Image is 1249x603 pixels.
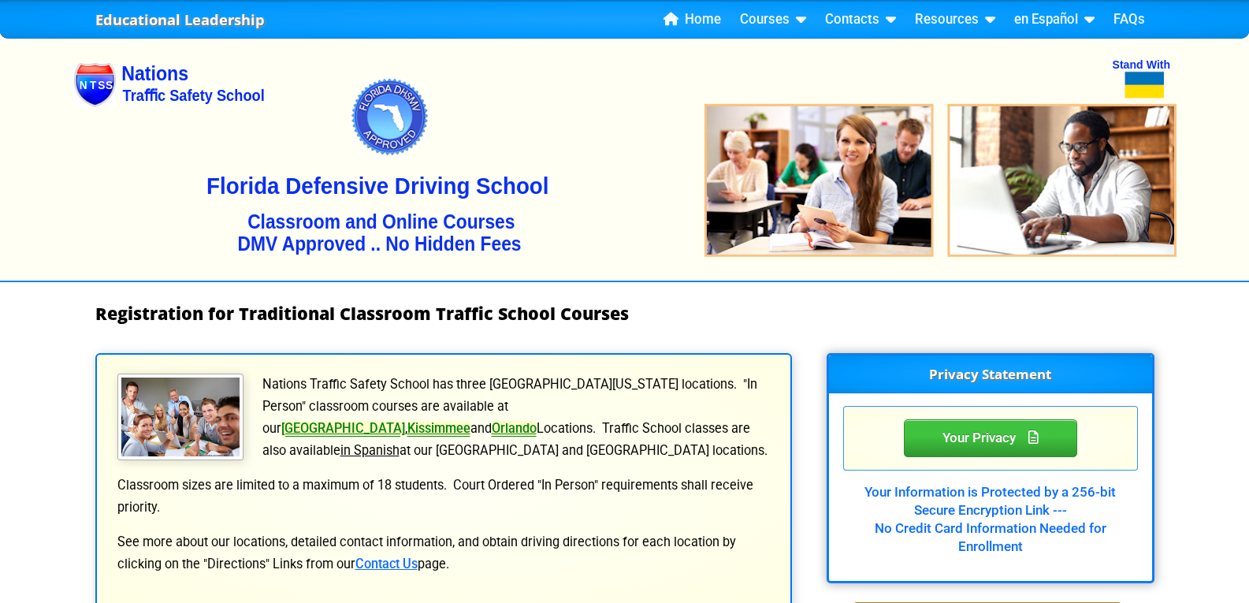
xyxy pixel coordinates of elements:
[1008,8,1101,32] a: en Español
[117,374,243,460] img: Traffic School Students
[829,355,1152,393] h3: Privacy Statement
[843,471,1138,556] div: Your Information is Protected by a 256-bit Secure Encryption Link --- No Credit Card Information ...
[657,8,727,32] a: Home
[492,421,537,436] a: Orlando
[116,374,771,462] p: Nations Traffic Safety School has three [GEOGRAPHIC_DATA][US_STATE] locations. "In Person" classr...
[73,28,1177,281] img: Nations Traffic School - Your DMV Approved Florida Traffic School
[116,531,771,575] p: See more about our locations, detailed contact information, and obtain driving directions for eac...
[407,421,470,436] a: Kissimmee
[281,421,405,436] a: [GEOGRAPHIC_DATA]
[904,427,1077,446] a: Your Privacy
[734,8,812,32] a: Courses
[909,8,1002,32] a: Resources
[95,304,1154,323] h1: Registration for Traditional Classroom Traffic School Courses
[819,8,902,32] a: Contacts
[116,475,771,519] p: Classroom sizes are limited to a maximum of 18 students. Court Ordered "In Person" requirements s...
[95,7,265,33] a: Educational Leadership
[355,556,418,571] a: Contact Us
[904,419,1077,457] div: Privacy Statement
[1107,8,1151,32] a: FAQs
[340,443,400,458] u: in Spanish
